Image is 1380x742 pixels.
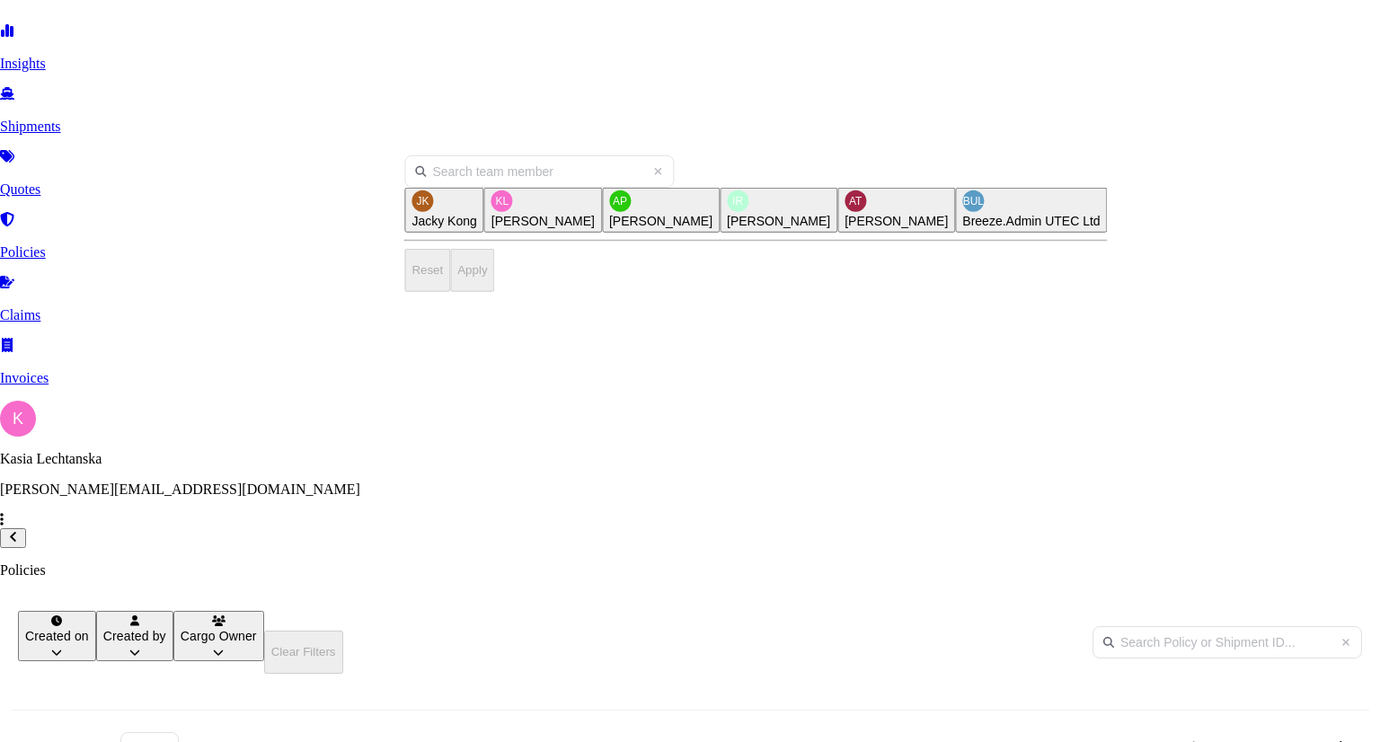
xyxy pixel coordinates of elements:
[602,188,720,233] button: AP[PERSON_NAME]
[404,188,483,233] button: JKJacky Kong
[720,188,837,233] button: IR[PERSON_NAME]
[484,188,602,233] button: KL[PERSON_NAME]
[845,212,948,230] span: [PERSON_NAME]
[495,192,509,210] span: KL
[411,263,443,277] p: Reset
[837,188,955,233] button: AT[PERSON_NAME]
[404,249,450,292] button: Reset
[404,188,1107,233] div: Select Option
[491,212,595,230] span: [PERSON_NAME]
[457,263,487,277] p: Apply
[962,212,1100,230] span: Breeze.Admin UTEC Ltd
[609,212,712,230] span: [PERSON_NAME]
[955,188,1107,233] button: BULBreeze.Admin UTEC Ltd
[963,192,984,210] span: BUL
[416,192,429,210] span: JK
[732,192,743,210] span: IR
[450,249,494,292] button: Apply
[613,192,627,210] span: AP
[404,155,674,188] input: Search team member
[849,192,862,210] span: AT
[411,212,476,230] span: Jacky Kong
[727,212,830,230] span: [PERSON_NAME]
[404,155,1107,292] div: createdBy Filter options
